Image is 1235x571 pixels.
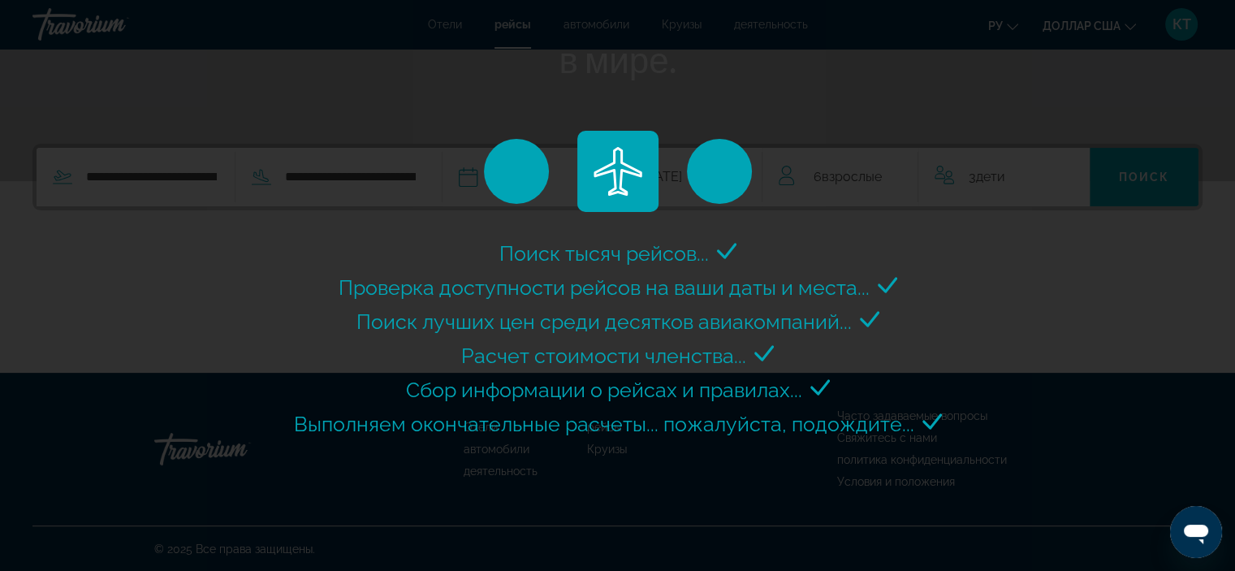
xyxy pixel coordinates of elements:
span: Поиск лучших цен среди десятков авиакомпаний... [356,309,852,334]
span: Проверка доступности рейсов на ваши даты и места... [339,275,870,300]
span: Поиск тысяч рейсов... [499,241,709,266]
iframe: Кнопка запуска окна обмена сообщениями [1170,506,1222,558]
span: Расчет стоимости членства... [461,344,746,368]
span: Выполняем окончательные расчеты... пожалуйста, подождите... [294,412,914,436]
span: Сбор информации о рейсах и правилах... [406,378,802,402]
